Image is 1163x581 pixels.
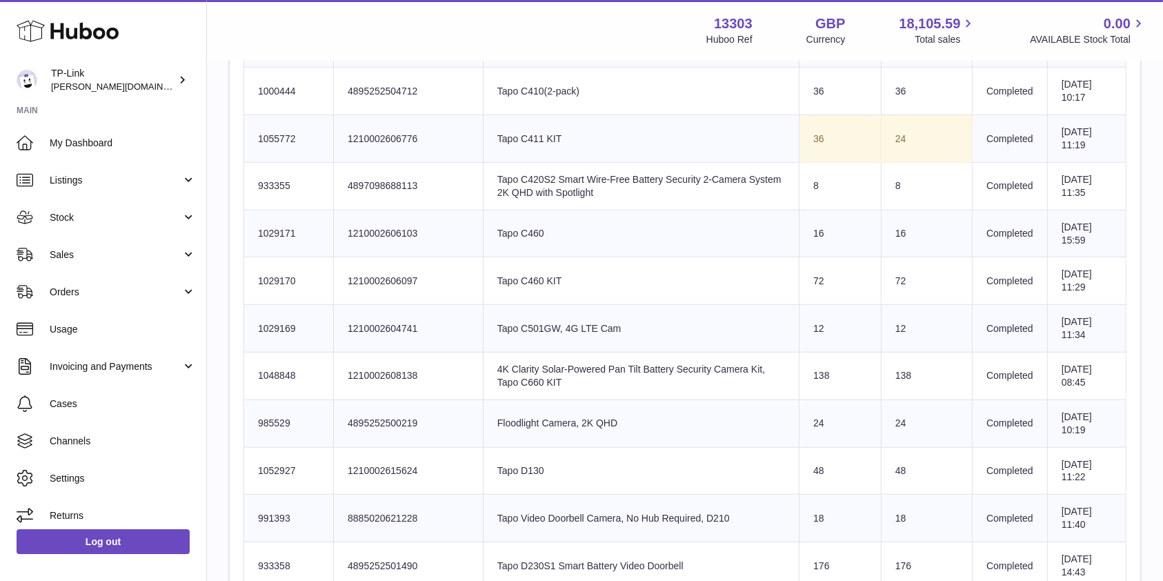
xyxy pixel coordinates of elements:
td: [DATE] 10:17 [1047,68,1126,115]
span: Sales [50,248,181,262]
td: 36 [799,115,882,163]
span: My Dashboard [50,137,196,150]
td: 1052927 [244,447,334,495]
strong: GBP [815,14,845,33]
td: [DATE] 11:22 [1047,447,1126,495]
td: 1210002606103 [334,210,484,257]
a: 18,105.59 Total sales [899,14,976,46]
td: Tapo C411 KIT [483,115,799,163]
span: Listings [50,174,181,187]
div: Currency [806,33,846,46]
td: [DATE] 10:19 [1047,400,1126,447]
td: 18 [881,495,972,542]
td: 1029171 [244,210,334,257]
td: 1029170 [244,257,334,305]
td: [DATE] 11:29 [1047,257,1126,305]
td: 1048848 [244,353,334,400]
td: Tapo Video Doorbell Camera, No Hub Required, D210 [483,495,799,542]
span: Invoicing and Payments [50,360,181,373]
td: 4K Clarity Solar-Powered Pan Tilt Battery Security Camera Kit, Tapo C660 KIT [483,353,799,400]
span: 18,105.59 [899,14,960,33]
div: TP-Link [51,67,175,93]
td: Completed [973,495,1048,542]
td: 1210002608138 [334,353,484,400]
td: 1210002615624 [334,447,484,495]
td: 16 [799,210,882,257]
td: 1029169 [244,305,334,353]
td: 36 [881,68,972,115]
td: 4895252504712 [334,68,484,115]
img: susie.li@tp-link.com [17,70,37,90]
div: Huboo Ref [706,33,753,46]
span: Usage [50,323,196,336]
td: [DATE] 11:40 [1047,495,1126,542]
td: 16 [881,210,972,257]
td: Tapo D130 [483,447,799,495]
td: 1210002606776 [334,115,484,163]
td: Tapo C460 [483,210,799,257]
span: Returns [50,509,196,522]
td: Tapo C460 KIT [483,257,799,305]
td: 24 [881,115,972,163]
span: Channels [50,435,196,448]
td: Completed [973,400,1048,447]
td: [DATE] 11:19 [1047,115,1126,163]
td: 4895252500219 [334,400,484,447]
a: Log out [17,529,190,554]
td: [DATE] 08:45 [1047,353,1126,400]
td: Floodlight Camera, 2K QHD [483,400,799,447]
td: 24 [881,400,972,447]
td: 138 [799,353,882,400]
td: 36 [799,68,882,115]
td: [DATE] 11:35 [1047,162,1126,210]
td: 1210002604741 [334,305,484,353]
td: 12 [881,305,972,353]
td: Tapo C501GW, 4G LTE Cam [483,305,799,353]
span: 0.00 [1104,14,1131,33]
td: 8885020621228 [334,495,484,542]
td: Completed [973,162,1048,210]
td: Tapo C410(2-pack) [483,68,799,115]
td: 8 [799,162,882,210]
td: 1210002606097 [334,257,484,305]
td: 12 [799,305,882,353]
td: 4897098688113 [334,162,484,210]
td: 18 [799,495,882,542]
span: Settings [50,472,196,485]
td: 933355 [244,162,334,210]
td: 991393 [244,495,334,542]
td: Tapo C420S2 Smart Wire-Free Battery Security 2-Camera System 2K QHD with Spotlight [483,162,799,210]
td: 1000444 [244,68,334,115]
td: Completed [973,257,1048,305]
a: 0.00 AVAILABLE Stock Total [1030,14,1146,46]
td: Completed [973,115,1048,163]
td: 48 [881,447,972,495]
span: Stock [50,211,181,224]
strong: 13303 [714,14,753,33]
td: Completed [973,210,1048,257]
td: 138 [881,353,972,400]
td: 48 [799,447,882,495]
span: Cases [50,397,196,411]
span: AVAILABLE Stock Total [1030,33,1146,46]
td: Completed [973,305,1048,353]
td: 72 [799,257,882,305]
span: [PERSON_NAME][DOMAIN_NAME][EMAIL_ADDRESS][DOMAIN_NAME] [51,81,348,92]
td: 8 [881,162,972,210]
td: Completed [973,353,1048,400]
td: 1055772 [244,115,334,163]
td: [DATE] 15:59 [1047,210,1126,257]
td: Completed [973,68,1048,115]
span: Total sales [915,33,976,46]
span: Orders [50,286,181,299]
td: [DATE] 11:34 [1047,305,1126,353]
td: Completed [973,447,1048,495]
td: 72 [881,257,972,305]
td: 24 [799,400,882,447]
td: 985529 [244,400,334,447]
